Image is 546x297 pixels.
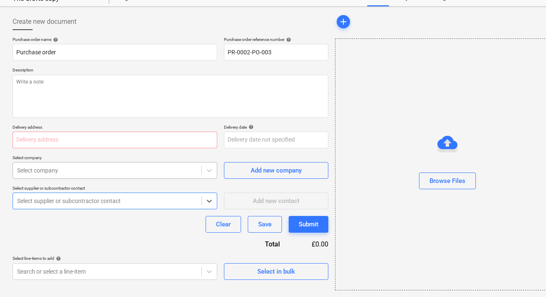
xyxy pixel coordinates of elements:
span: Create new document [13,17,76,27]
span: help [247,124,254,129]
div: Clear [216,219,231,230]
div: Purchase order reference number [224,37,328,42]
div: Add new company [251,165,302,176]
button: Clear [206,216,241,233]
input: Delivery address [13,132,217,148]
input: Reference number [224,44,328,61]
div: Submit [299,219,318,230]
button: Select in bulk [224,263,328,280]
button: Save [248,216,282,233]
p: Delivery address [13,124,217,132]
div: Select line-items to add [13,256,217,261]
span: help [51,37,58,42]
input: Document name [13,44,217,61]
p: Description [13,67,328,74]
div: Purchase order name [13,37,217,42]
button: Browse Files [419,173,476,189]
span: help [284,37,291,42]
div: Select in bulk [257,266,295,277]
span: help [54,256,61,261]
button: Add new company [224,162,328,179]
div: Browse Files [429,175,465,186]
button: Submit [289,216,328,233]
input: Delivery date not specified [224,132,328,148]
div: Delivery date [224,124,328,130]
span: add [338,17,348,27]
div: Save [258,219,272,230]
p: Select supplier or subcontractor contact [13,185,217,193]
p: Select company [13,155,217,162]
div: £0.00 [293,239,328,249]
div: Total [220,239,293,249]
iframe: Chat Widget [504,257,546,297]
